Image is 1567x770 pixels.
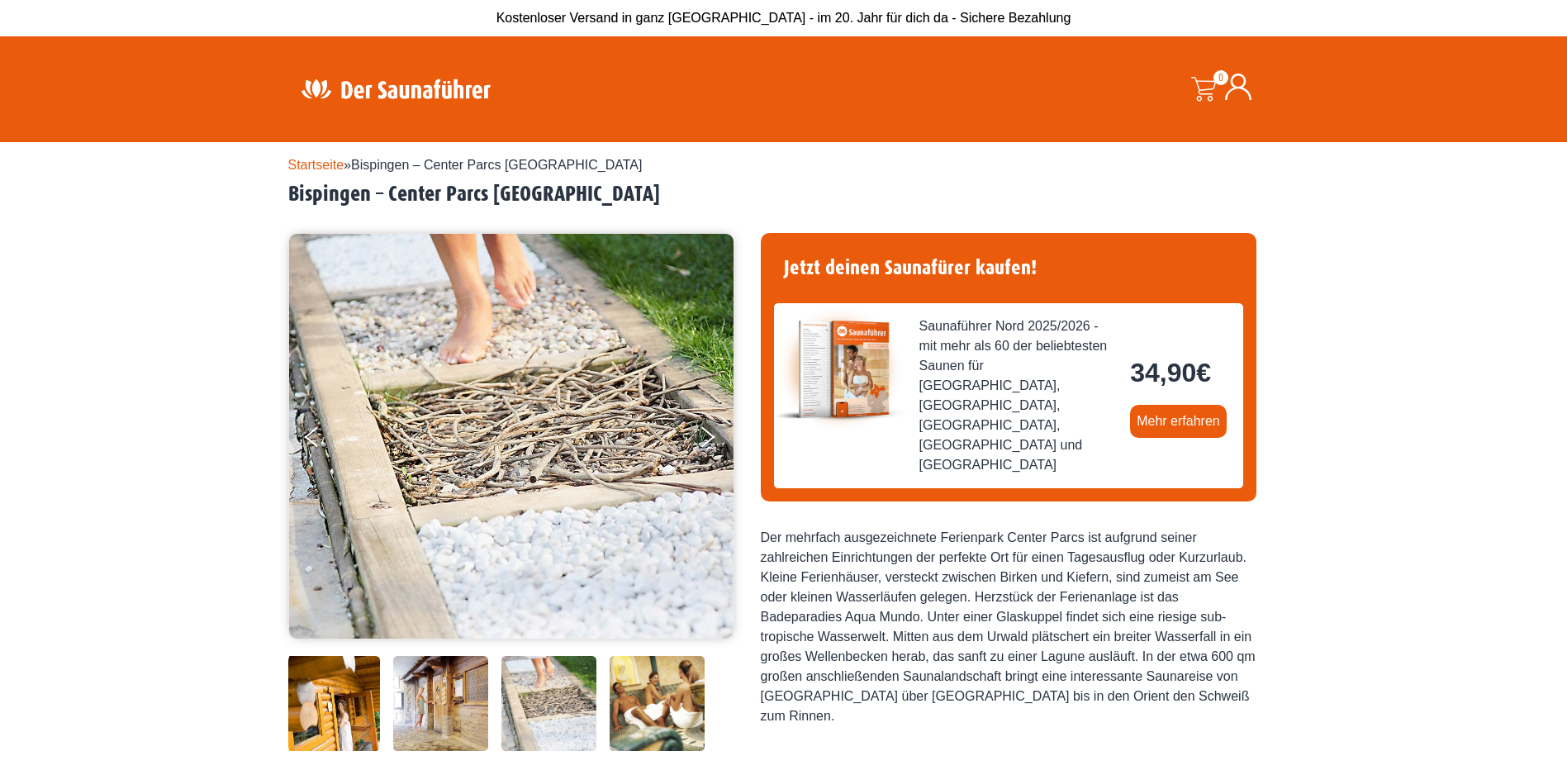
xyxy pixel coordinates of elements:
bdi: 34,90 [1130,358,1211,387]
span: Kostenloser Versand in ganz [GEOGRAPHIC_DATA] - im 20. Jahr für dich da - Sichere Bezahlung [496,11,1071,25]
h2: Bispingen – Center Parcs [GEOGRAPHIC_DATA] [288,182,1280,207]
span: Saunaführer Nord 2025/2026 - mit mehr als 60 der beliebtesten Saunen für [GEOGRAPHIC_DATA], [GEOG... [919,316,1118,475]
a: Mehr erfahren [1130,405,1227,438]
span: » [288,158,643,172]
span: 0 [1213,70,1228,85]
span: Bispingen – Center Parcs [GEOGRAPHIC_DATA] [351,158,642,172]
h4: Jetzt deinen Saunafürer kaufen! [774,246,1243,290]
a: Startseite [288,158,344,172]
button: Next [698,420,739,461]
button: Previous [305,420,346,461]
span: € [1196,358,1211,387]
div: Der mehrfach ausgezeichnete Ferienpark Center Parcs ist aufgrund seiner zahlreichen Einrichtungen... [761,528,1256,726]
img: der-saunafuehrer-2025-nord.jpg [774,303,906,435]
